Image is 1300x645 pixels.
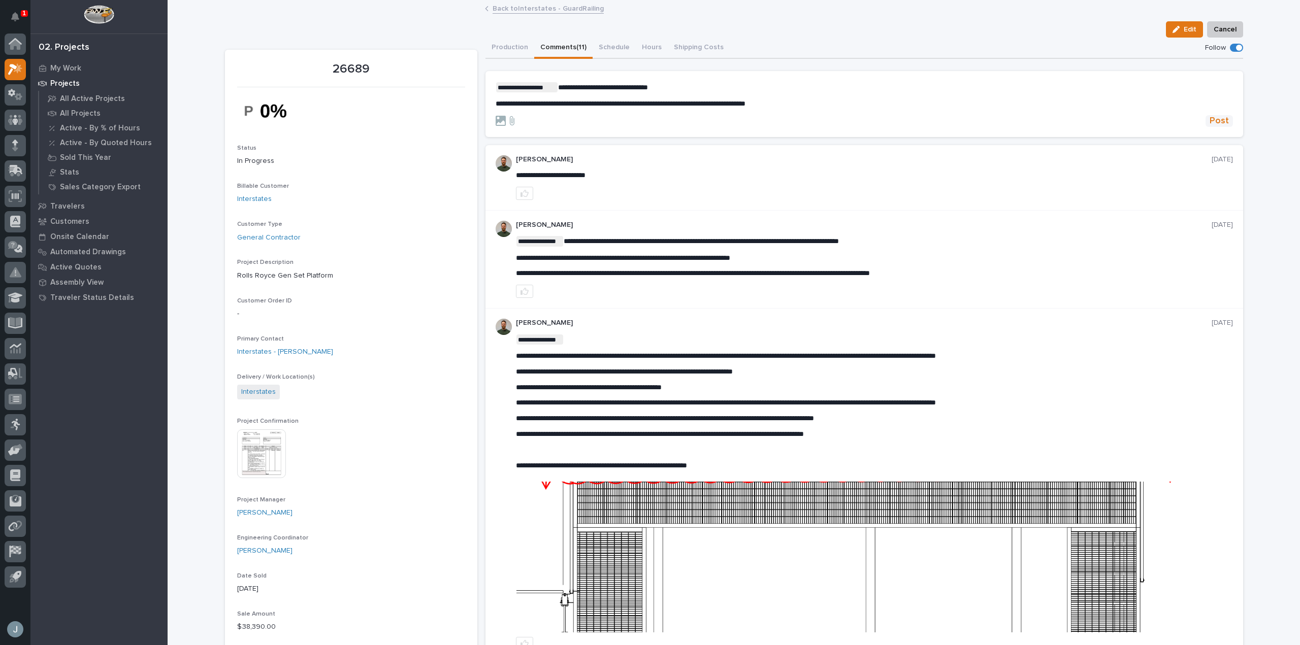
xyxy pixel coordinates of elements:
[50,248,126,257] p: Automated Drawings
[22,10,26,17] p: 1
[237,62,465,77] p: 26689
[237,622,465,632] p: $ 38,390.00
[237,221,282,227] span: Customer Type
[30,259,168,275] a: Active Quotes
[39,180,168,194] a: Sales Category Export
[39,150,168,164] a: Sold This Year
[516,221,1212,229] p: [PERSON_NAME]
[1212,221,1233,229] p: [DATE]
[237,259,294,265] span: Project Description
[30,290,168,305] a: Traveler Status Details
[668,38,730,59] button: Shipping Costs
[496,221,512,237] img: AATXAJw4slNr5ea0WduZQVIpKGhdapBAGQ9xVsOeEvl5=s96-c
[237,145,256,151] span: Status
[237,497,285,503] span: Project Manager
[237,374,315,380] span: Delivery / Work Location(s)
[60,153,111,162] p: Sold This Year
[493,2,604,14] a: Back toInterstates - GuardRailing
[39,106,168,120] a: All Projects
[50,263,102,272] p: Active Quotes
[60,109,101,118] p: All Projects
[1210,115,1229,127] span: Post
[50,202,85,211] p: Travelers
[1205,44,1226,52] p: Follow
[1214,23,1237,36] span: Cancel
[534,38,593,59] button: Comments (11)
[237,611,275,617] span: Sale Amount
[1212,155,1233,164] p: [DATE]
[237,347,333,357] a: Interstates - [PERSON_NAME]
[496,155,512,172] img: AATXAJw4slNr5ea0WduZQVIpKGhdapBAGQ9xVsOeEvl5=s96-c
[30,214,168,229] a: Customers
[50,278,104,287] p: Assembly View
[13,12,26,28] div: Notifications1
[241,387,276,397] a: Interstates
[50,293,134,302] p: Traveler Status Details
[237,309,465,319] p: -
[39,165,168,179] a: Stats
[84,5,114,24] img: Workspace Logo
[1207,21,1243,38] button: Cancel
[5,6,26,27] button: Notifications
[237,93,313,128] img: ny2Y6UusVhTXL8eFtmF2xvNiNB96lQgWAVsMA_d2Tso
[237,156,465,166] p: In Progress
[237,546,292,556] a: [PERSON_NAME]
[50,79,80,88] p: Projects
[237,584,465,594] p: [DATE]
[237,535,308,541] span: Engineering Coordinator
[516,155,1212,164] p: [PERSON_NAME]
[60,124,140,133] p: Active - By % of Hours
[39,121,168,135] a: Active - By % of Hours
[516,187,533,200] button: like this post
[1206,115,1233,127] button: Post
[1184,25,1196,34] span: Edit
[237,507,292,518] a: [PERSON_NAME]
[60,183,141,192] p: Sales Category Export
[237,270,465,281] p: Rolls Royce Gen Set Platform
[50,64,81,73] p: My Work
[5,619,26,640] button: users-avatar
[237,232,301,243] a: General Contractor
[237,573,267,579] span: Date Sold
[39,42,89,53] div: 02. Projects
[1166,21,1203,38] button: Edit
[30,198,168,214] a: Travelers
[237,183,289,189] span: Billable Customer
[60,94,125,104] p: All Active Projects
[1212,319,1233,327] p: [DATE]
[516,285,533,298] button: like this post
[496,319,512,335] img: AATXAJw4slNr5ea0WduZQVIpKGhdapBAGQ9xVsOeEvl5=s96-c
[30,244,168,259] a: Automated Drawings
[237,336,284,342] span: Primary Contact
[50,217,89,226] p: Customers
[60,139,152,148] p: Active - By Quoted Hours
[636,38,668,59] button: Hours
[237,298,292,304] span: Customer Order ID
[50,232,109,242] p: Onsite Calendar
[237,194,272,205] a: Interstates
[39,91,168,106] a: All Active Projects
[30,275,168,290] a: Assembly View
[30,76,168,91] a: Projects
[593,38,636,59] button: Schedule
[30,60,168,76] a: My Work
[60,168,79,177] p: Stats
[39,135,168,150] a: Active - By Quoted Hours
[485,38,534,59] button: Production
[516,319,1212,327] p: [PERSON_NAME]
[30,229,168,244] a: Onsite Calendar
[237,418,299,424] span: Project Confirmation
